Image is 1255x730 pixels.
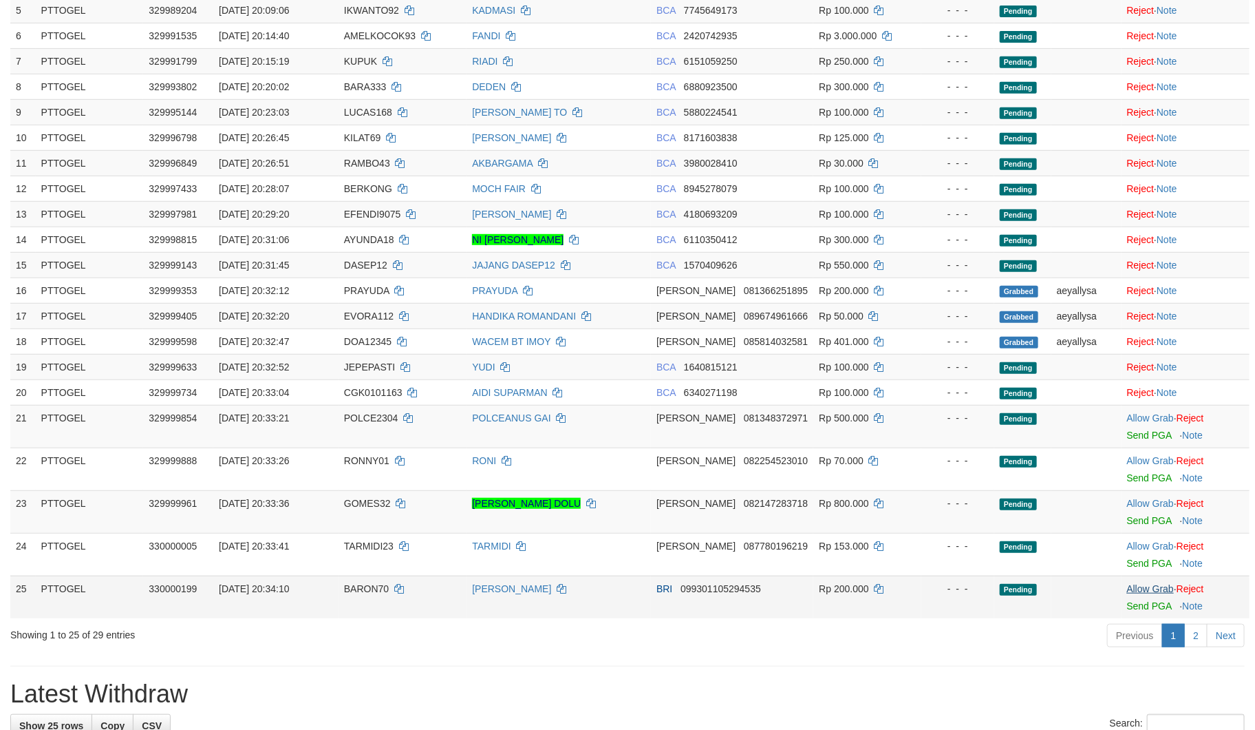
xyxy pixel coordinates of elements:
[1051,278,1122,303] td: aeyallysa
[819,455,864,466] span: Rp 70.000
[219,81,289,92] span: [DATE] 20:20:02
[149,183,197,194] span: 329997433
[10,227,36,252] td: 14
[1127,583,1174,594] a: Allow Grab
[472,5,515,16] a: KADMASI
[10,278,36,303] td: 16
[472,158,533,169] a: AKBARGAMA
[819,260,868,271] span: Rp 550.000
[684,81,738,92] span: Copy 6880923500 to clipboard
[344,56,377,67] span: KUPUK
[344,455,389,466] span: RONNY01
[472,336,550,347] a: WACEM BT IMOY
[472,362,495,373] a: YUDI
[472,387,547,398] a: AIDI SUPARMAN
[149,413,197,424] span: 329999854
[36,490,144,533] td: PTTOGEL
[344,413,398,424] span: POLCE2304
[1127,498,1174,509] a: Allow Grab
[1122,125,1249,150] td: ·
[344,285,389,296] span: PRAYUDA
[149,81,197,92] span: 329993802
[1122,490,1249,533] td: ·
[656,413,736,424] span: [PERSON_NAME]
[1207,624,1245,647] a: Next
[36,150,144,176] td: PTTOGEL
[219,336,289,347] span: [DATE] 20:32:47
[10,48,36,74] td: 7
[10,99,36,125] td: 9
[927,454,989,468] div: - - -
[472,311,576,322] a: HANDIKA ROMANDANI
[744,285,808,296] span: Copy 081366251895 to clipboard
[219,5,289,16] span: [DATE] 20:09:06
[819,362,868,373] span: Rp 100.000
[36,48,144,74] td: PTTOGEL
[1122,48,1249,74] td: ·
[684,5,738,16] span: Copy 7745649173 to clipboard
[472,183,526,194] a: MOCH FAIR
[36,227,144,252] td: PTTOGEL
[219,311,289,322] span: [DATE] 20:32:20
[1000,31,1037,43] span: Pending
[1127,413,1177,424] span: ·
[149,234,197,245] span: 329998815
[36,99,144,125] td: PTTOGEL
[219,498,289,509] span: [DATE] 20:33:36
[219,362,289,373] span: [DATE] 20:32:52
[1000,184,1037,196] span: Pending
[656,285,736,296] span: [PERSON_NAME]
[219,56,289,67] span: [DATE] 20:15:19
[36,354,144,379] td: PTTOGEL
[819,56,868,67] span: Rp 250.000
[344,260,387,271] span: DASEP12
[819,183,868,194] span: Rp 100.000
[344,234,394,245] span: AYUNDA18
[1162,624,1186,647] a: 1
[472,498,581,509] a: [PERSON_NAME] DOLU
[1000,311,1038,323] span: Grabbed
[1122,252,1249,278] td: ·
[344,107,392,118] span: LUCAS168
[1127,387,1155,398] a: Reject
[1127,413,1174,424] a: Allow Grab
[927,131,989,145] div: - - -
[1127,558,1172,569] a: Send PGA
[1157,107,1177,118] a: Note
[344,30,416,41] span: AMELKOCOK93
[1000,413,1037,425] span: Pending
[1127,498,1177,509] span: ·
[149,311,197,322] span: 329999405
[656,336,736,347] span: [PERSON_NAME]
[219,234,289,245] span: [DATE] 20:31:06
[472,583,551,594] a: [PERSON_NAME]
[10,490,36,533] td: 23
[927,80,989,94] div: - - -
[927,54,989,68] div: - - -
[927,284,989,298] div: - - -
[219,107,289,118] span: [DATE] 20:23:03
[927,182,989,196] div: - - -
[344,387,403,398] span: CGK0101163
[656,132,676,143] span: BCA
[744,413,808,424] span: Copy 081348372971 to clipboard
[10,448,36,490] td: 22
[36,201,144,227] td: PTTOGEL
[219,158,289,169] span: [DATE] 20:26:51
[1177,583,1204,594] a: Reject
[1000,235,1037,247] span: Pending
[927,411,989,425] div: - - -
[344,132,380,143] span: KILAT69
[1127,183,1155,194] a: Reject
[1000,209,1037,221] span: Pending
[819,387,868,398] span: Rp 100.000
[1157,234,1177,245] a: Note
[36,448,144,490] td: PTTOGEL
[1122,150,1249,176] td: ·
[656,387,676,398] span: BCA
[1122,201,1249,227] td: ·
[1122,448,1249,490] td: ·
[149,107,197,118] span: 329995144
[472,541,511,552] a: TARMIDI
[1157,183,1177,194] a: Note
